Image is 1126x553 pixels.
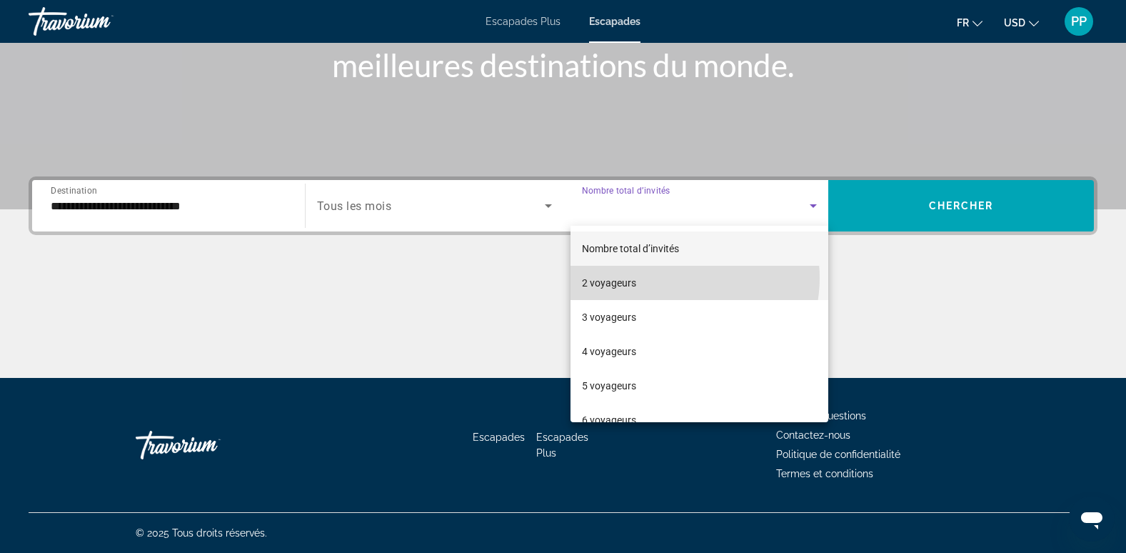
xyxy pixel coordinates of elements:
[1069,496,1115,542] iframe: Bouton de lancement de la fenêtre de messagerie
[582,346,636,357] font: 4 voyageurs
[582,277,636,289] font: 2 voyageurs
[582,312,636,323] font: 3 voyageurs
[582,243,679,254] span: Nombre total d’invités
[582,380,636,392] font: 5 voyageurs
[582,414,636,426] font: 6 voyageurs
